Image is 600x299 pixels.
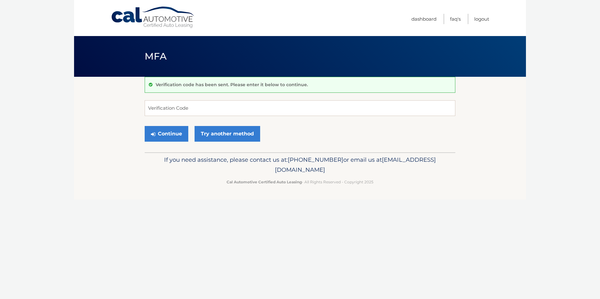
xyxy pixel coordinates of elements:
a: Try another method [195,126,260,142]
span: [PHONE_NUMBER] [288,156,343,163]
input: Verification Code [145,100,455,116]
a: Cal Automotive [111,6,196,29]
a: FAQ's [450,14,461,24]
button: Continue [145,126,188,142]
p: Verification code has been sent. Please enter it below to continue. [156,82,308,87]
a: Logout [474,14,489,24]
span: MFA [145,50,167,62]
span: [EMAIL_ADDRESS][DOMAIN_NAME] [275,156,436,173]
a: Dashboard [411,14,437,24]
p: If you need assistance, please contact us at: or email us at [149,155,451,175]
p: - All Rights Reserved - Copyright 2025 [149,179,451,185]
strong: Cal Automotive Certified Auto Leasing [227,180,302,184]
